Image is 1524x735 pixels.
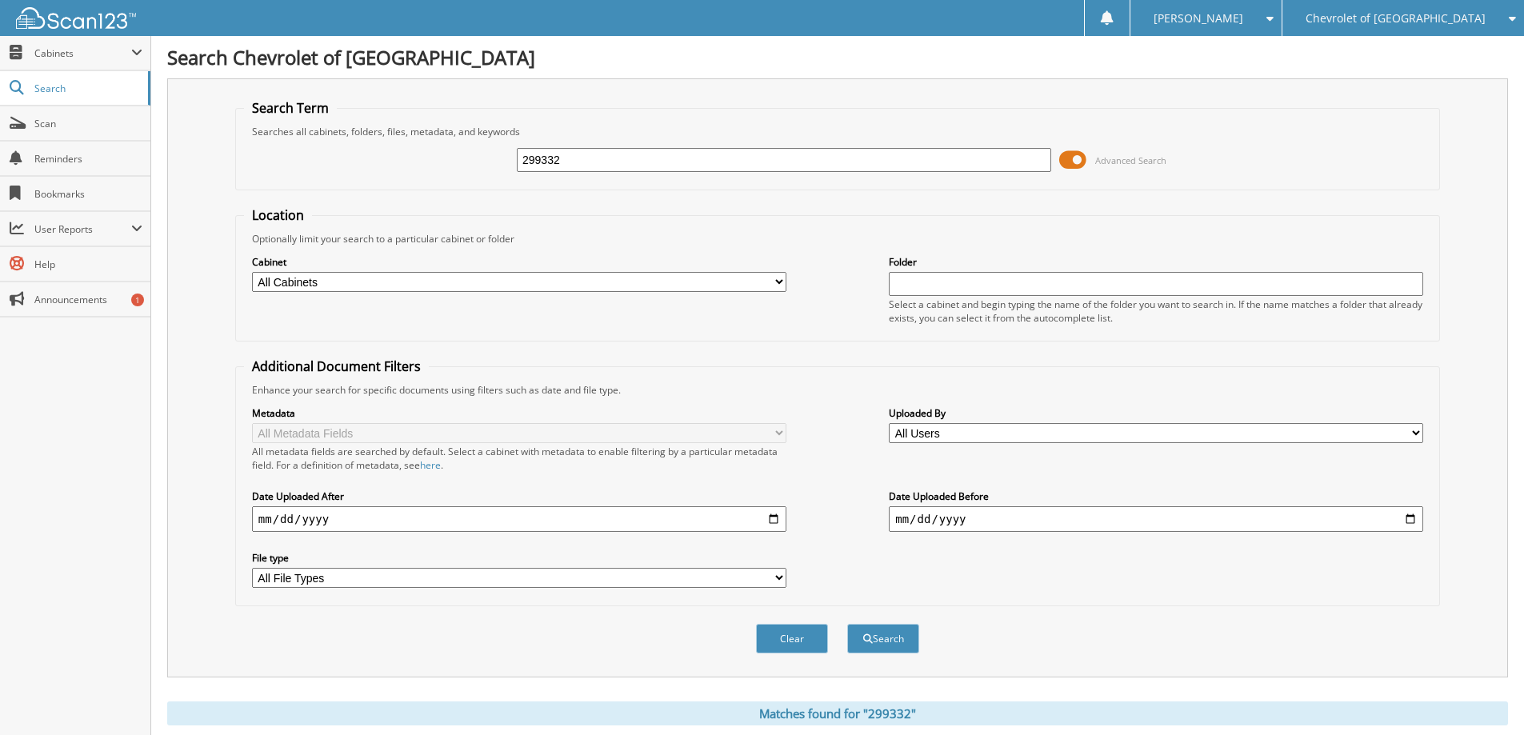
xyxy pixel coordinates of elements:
[252,506,786,532] input: start
[167,44,1508,70] h1: Search Chevrolet of [GEOGRAPHIC_DATA]
[244,206,312,224] legend: Location
[1306,14,1486,23] span: Chevrolet of [GEOGRAPHIC_DATA]
[847,624,919,653] button: Search
[244,383,1431,397] div: Enhance your search for specific documents using filters such as date and file type.
[889,406,1423,420] label: Uploaded By
[244,358,429,375] legend: Additional Document Filters
[420,458,441,472] a: here
[1154,14,1243,23] span: [PERSON_NAME]
[252,255,786,269] label: Cabinet
[1095,154,1166,166] span: Advanced Search
[34,117,142,130] span: Scan
[34,82,140,95] span: Search
[252,551,786,565] label: File type
[244,99,337,117] legend: Search Term
[167,701,1508,725] div: Matches found for "299332"
[34,293,142,306] span: Announcements
[889,489,1423,503] label: Date Uploaded Before
[756,624,828,653] button: Clear
[252,489,786,503] label: Date Uploaded After
[244,232,1431,246] div: Optionally limit your search to a particular cabinet or folder
[34,152,142,166] span: Reminders
[889,255,1423,269] label: Folder
[252,445,786,472] div: All metadata fields are searched by default. Select a cabinet with metadata to enable filtering b...
[34,222,131,236] span: User Reports
[252,406,786,420] label: Metadata
[34,187,142,201] span: Bookmarks
[131,294,144,306] div: 1
[34,46,131,60] span: Cabinets
[16,7,136,29] img: scan123-logo-white.svg
[889,298,1423,325] div: Select a cabinet and begin typing the name of the folder you want to search in. If the name match...
[34,258,142,271] span: Help
[244,125,1431,138] div: Searches all cabinets, folders, files, metadata, and keywords
[889,506,1423,532] input: end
